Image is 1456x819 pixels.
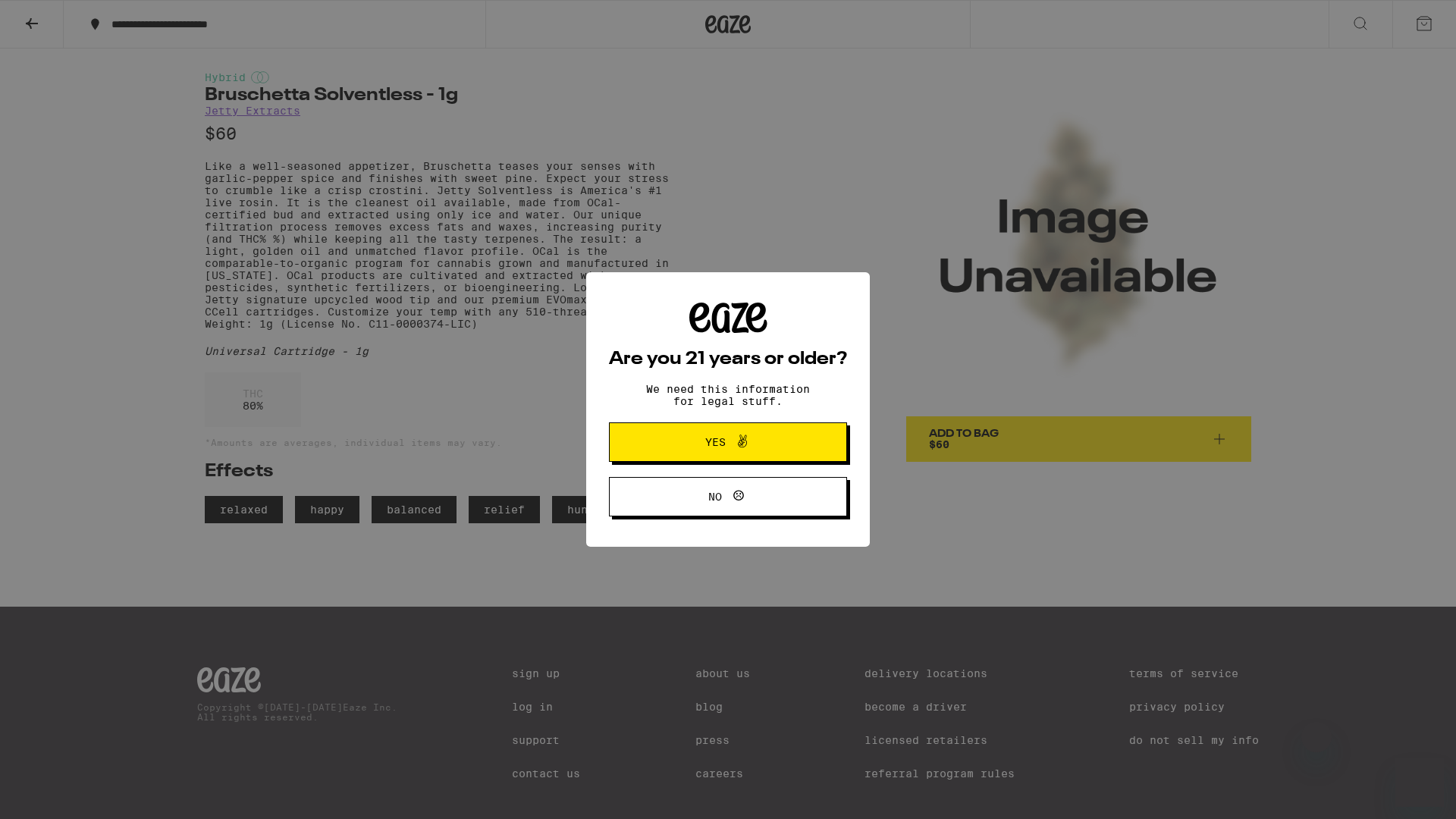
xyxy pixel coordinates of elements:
h2: Are you 21 years or older? [609,350,847,369]
button: Yes [609,422,847,462]
span: Yes [705,437,726,447]
span: No [708,491,722,502]
p: We need this information for legal stuff. [633,383,823,407]
iframe: Button to launch messaging window [1395,758,1444,807]
iframe: Close message [1301,722,1332,752]
button: No [609,477,847,516]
